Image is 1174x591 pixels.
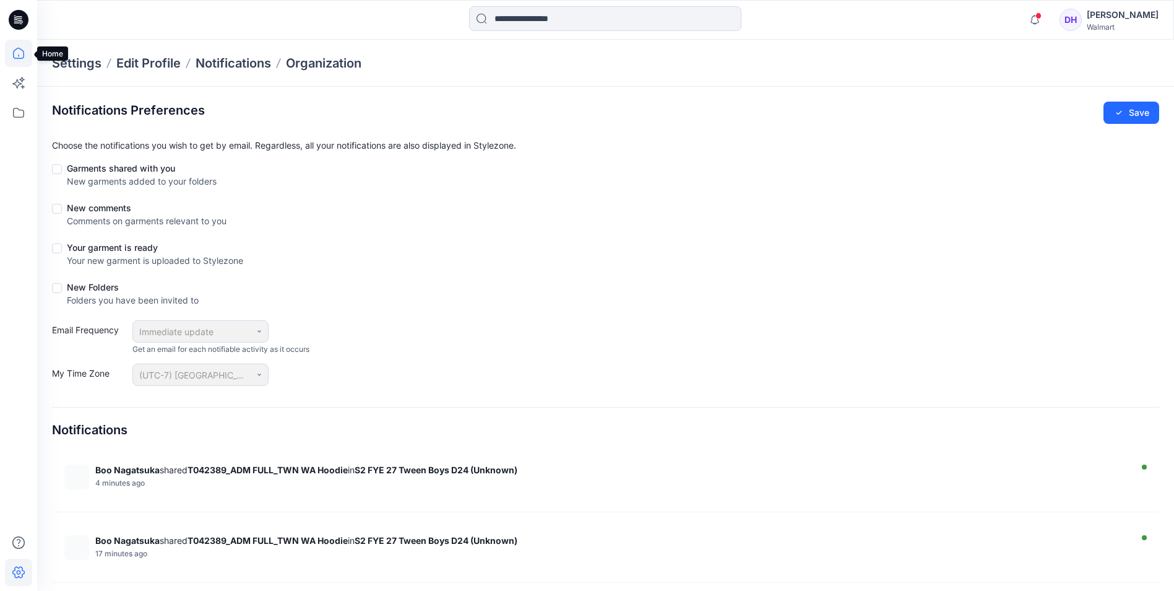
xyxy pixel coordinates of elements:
[67,201,227,214] div: New comments
[67,214,227,227] div: Comments on garments relevant to you
[67,162,217,175] div: Garments shared with you
[67,175,217,188] div: New garments added to your folders
[355,535,517,546] strong: S2 FYE 27 Tween Boys D24 (Unknown)
[67,281,199,294] div: New Folders
[1103,102,1159,124] button: Save
[95,479,1127,488] div: Friday, September 12, 2025 15:13
[188,535,348,546] strong: T042389_ADM FULL_TWN WA Hoodie
[196,55,271,72] a: Notifications
[64,465,89,489] img: T042389_ADM FULL_TWN WA Hoodie
[1087,7,1159,22] div: [PERSON_NAME]
[1087,22,1159,32] div: Walmart
[52,422,127,437] h4: Notifications
[95,465,160,475] strong: Boo Nagatsuka
[67,294,199,307] div: Folders you have been invited to
[286,55,361,72] a: Organization
[52,55,101,72] p: Settings
[1060,9,1082,31] div: DH
[95,465,1127,475] div: shared in
[95,535,1127,546] div: shared in
[67,254,243,267] div: Your new garment is uploaded to Stylezone
[116,55,181,72] a: Edit Profile
[52,139,1159,152] p: Choose the notifications you wish to get by email. Regardless, all your notifications are also di...
[52,367,126,386] label: My Time Zone
[64,535,89,560] img: T042389_ADM FULL_TWN WA Hoodie
[67,241,243,254] div: Your garment is ready
[52,103,205,118] h2: Notifications Preferences
[52,323,126,355] label: Email Frequency
[355,465,517,475] strong: S2 FYE 27 Tween Boys D24 (Unknown)
[95,535,160,546] strong: Boo Nagatsuka
[132,344,309,355] span: Get an email for each notifiable activity as it occurs
[188,465,348,475] strong: T042389_ADM FULL_TWN WA Hoodie
[95,549,1127,558] div: Friday, September 12, 2025 15:00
